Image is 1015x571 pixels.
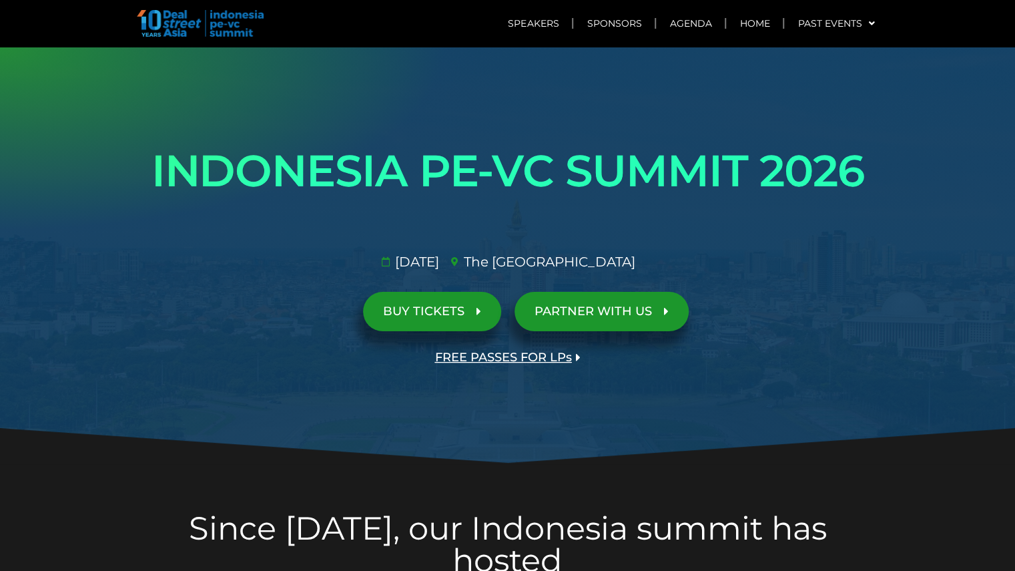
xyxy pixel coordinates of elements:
[494,8,572,39] a: Speakers
[460,252,635,272] span: The [GEOGRAPHIC_DATA]​
[726,8,783,39] a: Home
[515,292,689,331] a: PARTNER WITH US
[573,8,655,39] a: Sponsors
[435,351,572,364] span: FREE PASSES FOR LPs
[383,305,464,318] span: BUY TICKETS
[134,134,882,208] h1: INDONESIA PE-VC SUMMIT 2026
[392,252,439,272] span: [DATE]​
[535,305,652,318] span: PARTNER WITH US
[656,8,725,39] a: Agenda
[784,8,888,39] a: Past Events
[363,292,501,331] a: BUY TICKETS
[415,338,601,377] a: FREE PASSES FOR LPs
